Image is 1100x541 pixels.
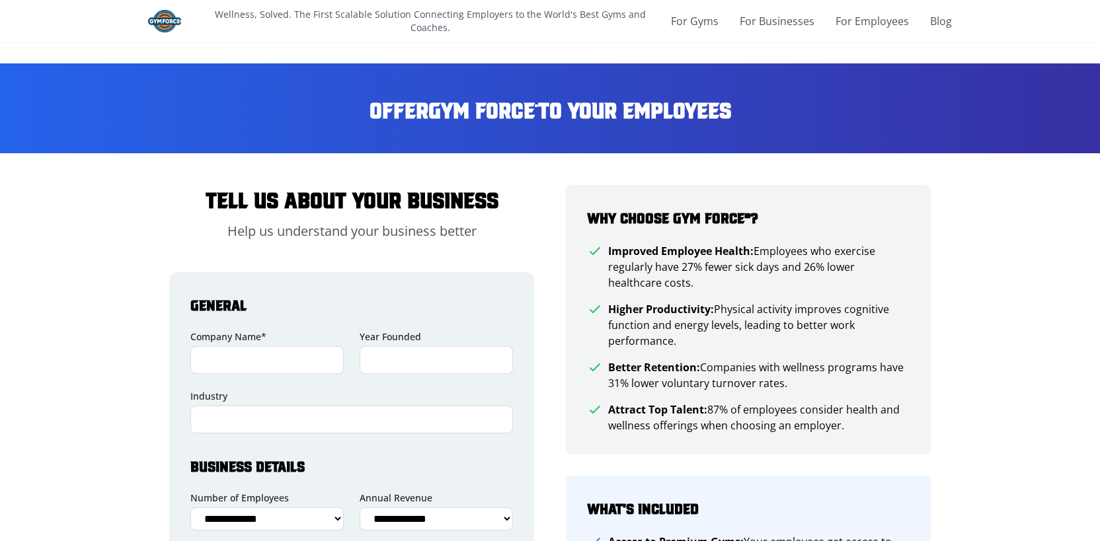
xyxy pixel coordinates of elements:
[608,402,910,433] span: 87% of employees consider health and wellness offerings when choosing an employer.
[836,13,909,29] a: For Employees
[608,302,714,316] strong: Higher Productivity:
[194,8,666,34] p: Wellness, Solved. The First Scalable Solution Connecting Employers to the World's Best Gyms and C...
[428,96,535,120] span: Gym Force
[535,102,538,110] span: ®
[190,293,513,314] h3: General
[190,330,344,343] label: Company Name*
[587,497,910,518] h2: What's Included
[608,301,910,349] span: Physical activity improves cognitive function and energy levels, leading to better work performance.
[587,206,910,227] h2: Why Choose GYM FORCE®?
[608,402,707,417] strong: Attract Top Talent:
[190,390,513,403] label: Industry
[360,491,513,505] label: Annual Revenue
[53,95,1047,122] h1: Offer to Your Employees
[608,359,910,391] span: Companies with wellness programs have 31% lower voluntary turnover rates.
[930,13,952,29] a: Blog
[169,185,534,211] h2: Tell Us About Your Business
[169,222,534,240] p: Help us understand your business better
[608,360,700,375] strong: Better Retention:
[148,10,181,32] img: Gym Force Logo
[740,13,814,29] a: For Businesses
[671,13,719,29] a: For Gyms
[190,454,513,476] h3: Business Details
[608,243,910,291] span: Employees who exercise regularly have 27% fewer sick days and 26% lower healthcare costs.
[190,491,344,505] label: Number of Employees
[360,330,513,343] label: Year Founded
[608,244,754,258] strong: Improved Employee Health:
